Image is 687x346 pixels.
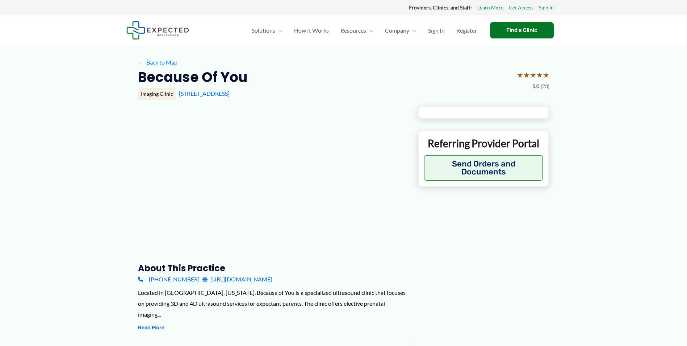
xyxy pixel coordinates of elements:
div: Located in [GEOGRAPHIC_DATA], [US_STATE], Because of You is a specialized ultrasound clinic that ... [138,287,406,320]
span: Resources [340,18,366,43]
p: Referring Provider Portal [424,137,543,150]
a: Sign In [539,3,554,12]
a: Register [451,18,483,43]
span: Menu Toggle [275,18,282,43]
span: Company [385,18,409,43]
span: Menu Toggle [366,18,373,43]
span: Solutions [252,18,275,43]
a: ←Back to Map [138,57,177,68]
a: SolutionsMenu Toggle [246,18,288,43]
span: Menu Toggle [409,18,416,43]
span: ★ [523,68,530,82]
span: Register [456,18,477,43]
a: Sign In [422,18,451,43]
span: ★ [536,68,543,82]
a: [STREET_ADDRESS] [179,90,230,97]
img: Expected Healthcare Logo - side, dark font, small [126,21,189,40]
a: [URL][DOMAIN_NAME] [202,274,272,285]
a: Find a Clinic [490,22,554,38]
a: CompanyMenu Toggle [379,18,422,43]
a: Learn More [477,3,503,12]
button: Read More [138,324,164,332]
span: (23) [541,82,549,91]
span: Sign In [428,18,445,43]
div: Imaging Clinic [138,88,176,100]
h2: Because of You [138,68,247,86]
span: How It Works [294,18,329,43]
h3: About this practice [138,263,406,274]
span: ★ [543,68,549,82]
strong: Providers, Clinics, and Staff: [409,4,472,11]
nav: Primary Site Navigation [246,18,483,43]
span: ★ [530,68,536,82]
a: How It Works [288,18,335,43]
a: [PHONE_NUMBER] [138,274,200,285]
a: ResourcesMenu Toggle [335,18,379,43]
button: Send Orders and Documents [424,155,543,181]
a: Get Access [509,3,533,12]
span: 5.0 [532,82,539,91]
span: ← [138,59,145,66]
span: ★ [517,68,523,82]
